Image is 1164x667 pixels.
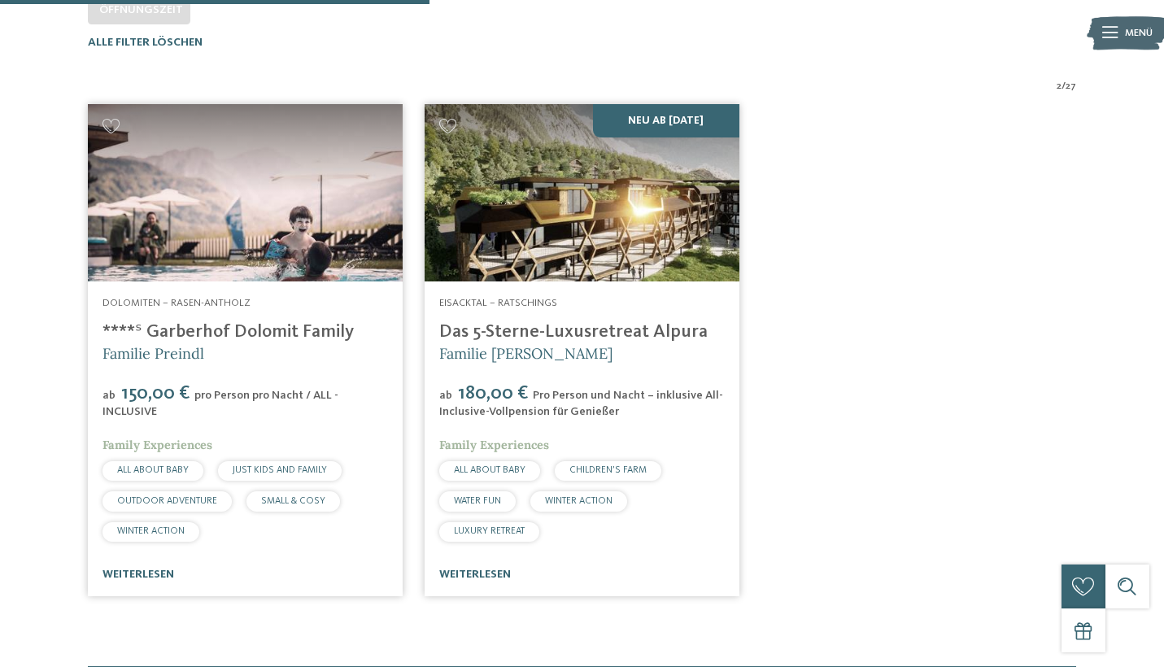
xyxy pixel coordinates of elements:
span: Familie [PERSON_NAME] [439,344,613,363]
span: 2 [1057,79,1062,94]
span: JUST KIDS AND FAMILY [233,465,327,475]
span: 180,00 € [454,384,531,403]
span: Pro Person und Nacht – inklusive All-Inclusive-Vollpension für Genießer [439,390,723,417]
a: ****ˢ Garberhof Dolomit Family [102,323,354,341]
span: OUTDOOR ADVENTURE [117,496,217,506]
img: Familienhotels gesucht? Hier findet ihr die besten! [425,104,739,281]
span: LUXURY RETREAT [454,526,525,536]
span: ab [102,390,116,401]
span: Family Experiences [439,438,549,452]
span: 150,00 € [117,384,193,403]
a: weiterlesen [102,569,174,580]
span: CHILDREN’S FARM [569,465,647,475]
span: Eisacktal – Ratschings [439,298,557,308]
span: ALL ABOUT BABY [454,465,525,475]
span: Family Experiences [102,438,212,452]
span: WATER FUN [454,496,501,506]
span: pro Person pro Nacht / ALL - INCLUSIVE [102,390,338,417]
span: Alle Filter löschen [88,37,203,48]
span: ab [439,390,452,401]
span: Dolomiten – Rasen-Antholz [102,298,251,308]
img: Familienhotels gesucht? Hier findet ihr die besten! [88,104,403,281]
span: WINTER ACTION [117,526,185,536]
a: weiterlesen [439,569,511,580]
span: 27 [1066,79,1076,94]
span: ALL ABOUT BABY [117,465,189,475]
span: SMALL & COSY [261,496,325,506]
span: Öffnungszeit [99,4,183,15]
span: WINTER ACTION [545,496,613,506]
a: Das 5-Sterne-Luxusretreat Alpura [439,323,708,341]
span: Familie Preindl [102,344,204,363]
span: / [1062,79,1066,94]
